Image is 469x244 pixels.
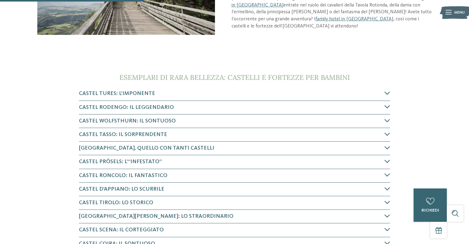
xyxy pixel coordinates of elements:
span: Esemplari di rara bellezza: castelli e fortezze per bambini [119,73,350,82]
span: [GEOGRAPHIC_DATA], quello con tanti castelli [79,145,214,151]
span: Castel Tasso: il sorprendente [79,132,167,137]
a: richiedi [413,188,447,222]
span: Castel Roncolo: il fantastico [79,173,167,178]
span: richiedi [421,208,439,213]
span: Castel Scena: il corteggiato [79,227,164,233]
span: [GEOGRAPHIC_DATA][PERSON_NAME]: lo straordinario [79,213,233,219]
span: Castel Prösels: l’“infestato” [79,159,162,164]
span: Castel Rodengo: il leggendario [79,105,174,110]
span: Castel d’Appiano: lo scurrile [79,186,164,192]
span: Castel Tures: l’imponente [79,91,155,96]
a: family hotel in [GEOGRAPHIC_DATA] [315,17,393,22]
span: Castel Wolfsthurn: il sontuoso [79,118,176,124]
span: Castel Tirolo: lo storico [79,200,153,205]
